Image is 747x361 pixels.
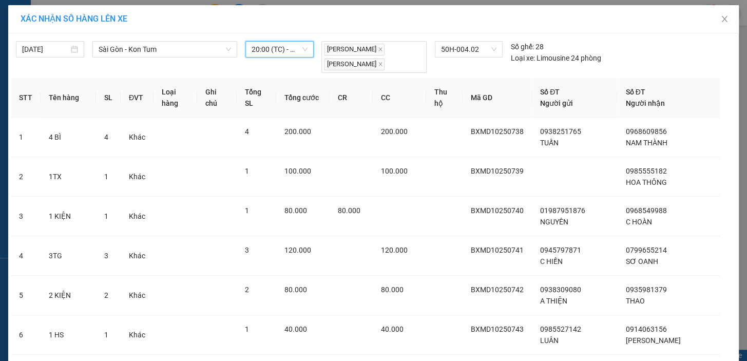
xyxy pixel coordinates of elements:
[426,78,463,118] th: Thu hộ
[9,10,25,21] span: Gửi:
[540,218,568,226] span: NGUYÊN
[540,286,581,294] span: 0938309080
[338,206,360,215] span: 80.000
[245,246,249,254] span: 3
[284,325,307,333] span: 40.000
[720,15,729,23] span: close
[625,286,666,294] span: 0935981379
[324,59,385,70] span: [PERSON_NAME]
[11,78,41,118] th: STT
[511,52,535,64] span: Loại xe:
[9,46,81,60] div: 0904214511
[88,33,170,46] div: A ĐƯỢC
[540,325,581,333] span: 0985527142
[471,286,524,294] span: BXMD10250742
[121,315,154,355] td: Khác
[463,78,532,118] th: Mã GD
[104,133,108,141] span: 4
[88,46,170,60] div: 0922494999
[540,99,573,107] span: Người gửi
[11,118,41,157] td: 1
[625,167,666,175] span: 0985555182
[625,218,652,226] span: C HOÀN
[86,66,171,81] div: 50.000
[381,286,404,294] span: 80.000
[104,173,108,181] span: 1
[21,14,127,24] span: XÁC NHẬN SỐ HÀNG LÊN XE
[41,78,96,118] th: Tên hàng
[378,47,383,52] span: close
[625,325,666,333] span: 0914063156
[471,167,524,175] span: BXMD10250739
[41,315,96,355] td: 1 HS
[625,206,666,215] span: 0968549988
[284,246,311,254] span: 120.000
[121,118,154,157] td: Khác
[252,42,308,57] span: 20:00 (TC) - 50H-004.02
[11,276,41,315] td: 5
[9,33,81,46] div: THÀNH PHÁT
[41,197,96,236] td: 1 KIỆN
[245,286,249,294] span: 2
[511,41,534,52] span: Số ghế:
[11,157,41,197] td: 2
[121,157,154,197] td: Khác
[471,127,524,136] span: BXMD10250738
[41,276,96,315] td: 2 KIỆN
[121,276,154,315] td: Khác
[381,127,408,136] span: 200.000
[625,257,658,265] span: SƠ OANH
[41,118,96,157] td: 4 BÌ
[540,139,559,147] span: TUẤN
[511,41,544,52] div: 28
[86,69,101,80] span: CC :
[9,9,81,33] div: BX Miền Đông
[540,297,567,305] span: A THIỆN
[540,336,559,345] span: LUÂN
[11,236,41,276] td: 4
[625,88,645,96] span: Số ĐT
[96,78,121,118] th: SL
[99,42,231,57] span: Sài Gòn - Kon Tum
[88,10,112,21] span: Nhận:
[121,197,154,236] td: Khác
[378,62,383,67] span: close
[121,236,154,276] td: Khác
[11,197,41,236] td: 3
[197,78,237,118] th: Ghi chú
[245,325,249,333] span: 1
[625,297,644,305] span: THAO
[104,212,108,220] span: 1
[330,78,373,118] th: CR
[540,246,581,254] span: 0945797871
[381,246,408,254] span: 120.000
[625,127,666,136] span: 0968609856
[324,44,385,55] span: [PERSON_NAME]
[245,167,249,175] span: 1
[373,78,426,118] th: CC
[625,178,666,186] span: HOA THÔNG
[104,252,108,260] span: 3
[625,139,667,147] span: NAM THÀNH
[104,291,108,299] span: 2
[625,246,666,254] span: 0799655214
[625,99,664,107] span: Người nhận
[540,206,585,215] span: 01987951876
[511,52,601,64] div: Limousine 24 phòng
[540,88,560,96] span: Số ĐT
[710,5,739,34] button: Close
[441,42,496,57] span: 50H-004.02
[284,206,307,215] span: 80.000
[41,236,96,276] td: 3TG
[284,286,307,294] span: 80.000
[471,246,524,254] span: BXMD10250741
[245,206,249,215] span: 1
[41,157,96,197] td: 1TX
[88,9,170,33] div: BX [PERSON_NAME]
[540,127,581,136] span: 0938251765
[284,167,311,175] span: 100.000
[381,325,404,333] span: 40.000
[121,78,154,118] th: ĐVT
[625,336,680,345] span: [PERSON_NAME]
[381,167,408,175] span: 100.000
